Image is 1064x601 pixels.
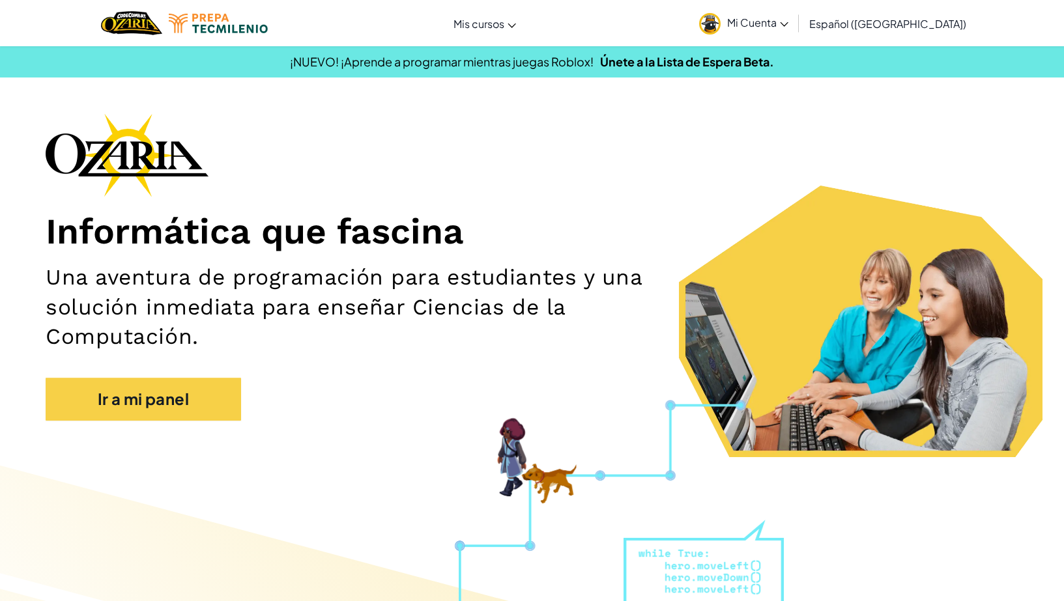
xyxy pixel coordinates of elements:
span: Mis cursos [453,17,504,31]
span: Mi Cuenta [727,16,788,29]
a: Únete a la Lista de Espera Beta. [600,54,774,69]
h1: Informática que fascina [46,210,1018,253]
img: Tecmilenio logo [169,14,268,33]
img: Home [101,10,162,36]
h2: Una aventura de programación para estudiantes y una solución inmediata para enseñar Ciencias de l... [46,262,697,351]
span: ¡NUEVO! ¡Aprende a programar mientras juegas Roblox! [290,54,594,69]
img: Ozaria branding logo [46,113,208,197]
a: Mis cursos [447,6,523,41]
span: Español ([GEOGRAPHIC_DATA]) [809,17,966,31]
a: Español ([GEOGRAPHIC_DATA]) [803,6,973,41]
a: Mi Cuenta [693,3,795,44]
a: Ir a mi panel [46,378,241,421]
a: Ozaria by CodeCombat logo [101,10,162,36]
img: avatar [699,13,721,35]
